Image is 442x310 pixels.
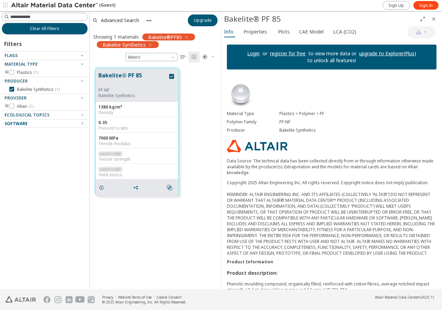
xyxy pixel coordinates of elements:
[388,3,404,8] span: Sign Up
[93,34,139,40] div: Showing 1 materials
[98,141,175,147] div: Tensile modulus
[375,295,434,300] div: (v2025.1)
[227,140,288,152] img: Logo - Provider
[416,29,421,35] img: AI Copilot
[428,13,439,25] button: Close
[227,119,279,125] div: Polymer Family
[383,1,410,10] a: Sign Up
[2,77,88,85] button: Producer
[227,259,436,265] div: Product Information
[305,57,359,64] p: to unlock all features!
[101,18,139,23] span: Advanced Search
[413,1,439,10] a: Sign In
[177,51,189,63] button: Table View
[227,128,279,133] div: Producer
[98,120,175,125] div: 0.35
[260,50,270,57] p: or
[227,270,436,276] h3: Product description:
[6,297,36,303] img: Altair Engineering
[98,172,175,178] div: Yield stress
[227,111,279,116] div: Material Type
[2,120,88,128] button: Software
[102,300,186,304] div: © 2025 Altair Engineering, Inc. All Rights Reserved.
[2,51,88,60] button: Flags
[4,53,18,58] span: Flags
[202,54,208,60] i: 
[188,15,218,26] button: Upgrade
[247,50,260,57] a: Login
[98,104,175,110] div: 1380 kg/m³
[227,158,436,176] p: Data Source: The technical data has been collected directly from or through information otherwise...
[126,53,177,61] span: Metric
[243,26,267,37] span: Properties
[156,295,182,300] a: Cookie Consent
[180,54,186,60] i: 
[407,26,435,38] button: AI Copilot
[4,112,49,118] span: Ecological Topics
[4,61,38,67] span: Material Type
[4,104,9,109] i: toogle group
[333,26,356,37] span: LCA (CO2)
[11,2,115,9] div: (Guest)
[98,110,175,115] div: Density
[359,50,416,57] a: upgrade to Explorer(Plus)
[30,26,59,31] span: Clear All Filters
[98,125,175,131] div: Poisson's ratio
[375,295,419,300] span: Altair Material Data Center
[200,51,218,63] button: Theme
[96,181,110,195] button: Details
[2,35,25,51] div: Filters
[98,157,175,162] div: Tensile strength
[11,2,99,9] img: Altair Material Data Center
[299,26,324,37] span: CAE Model
[4,70,9,75] i: toogle group
[98,93,168,98] p: Bakelite Synthetics
[2,23,88,35] button: Clear All Filters
[17,104,33,109] span: Altair
[419,3,433,8] span: Sign In
[4,95,27,101] span: Provider
[4,78,28,84] span: Producer
[270,50,306,57] a: register for free
[278,26,290,37] span: Plots
[279,111,436,116] div: Plastics > Polymer > PF
[224,26,233,37] span: Info
[224,13,417,25] div: Bakelite® PF 85
[98,166,121,172] span: restricted
[98,87,168,93] div: PF-NF
[33,69,38,75] span: ( 1 )
[98,135,175,141] div: 7000 MPa
[227,81,254,108] img: Material Type Image
[118,295,152,300] a: Website Terms of Use
[279,128,436,133] div: Bakelite Synthetics
[167,185,172,190] i: 
[2,94,88,102] button: Provider
[17,87,60,92] span: Bakelite Synthetics
[55,86,60,92] span: ( 1 )
[417,13,428,25] button: Full Screen
[306,50,359,57] p: to view more data or
[194,18,212,23] span: Upgrade
[126,53,177,61] div: Unit System
[227,180,436,256] div: Copyright 2025 Altair Engineering Inc. All rights reserved. Copyright notice does not imply publi...
[103,41,146,48] span: Bakelite Synthetics
[189,51,200,63] button: Tile View
[90,63,221,289] div: grid
[279,119,436,125] div: PF-NF
[164,181,178,195] button: Similar search
[191,54,197,60] i: 
[17,70,38,75] span: Plastics
[2,60,88,68] button: Material Type
[98,151,121,157] span: restricted
[29,103,33,109] span: ( 1 )
[98,71,168,87] button: Bakelite® PF 85
[130,181,144,195] button: Share
[102,295,113,300] a: Privacy
[4,121,28,126] span: Software
[2,111,88,119] button: Ecological Topics
[148,34,182,40] span: Bakelite®PF85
